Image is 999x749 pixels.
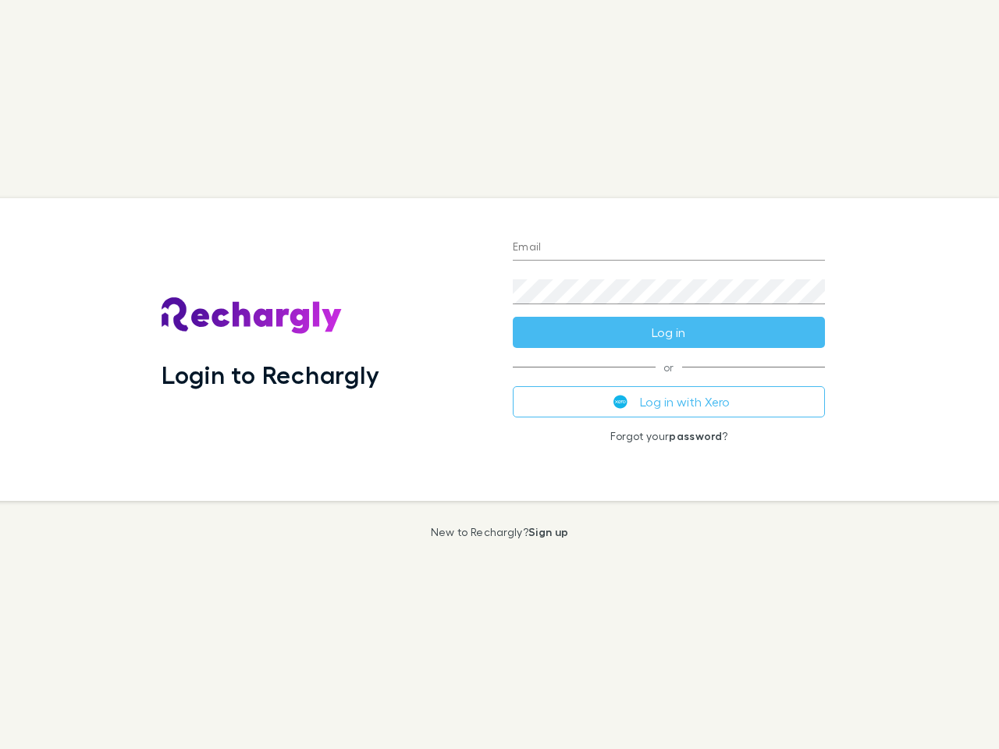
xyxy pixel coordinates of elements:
button: Log in [513,317,825,348]
p: New to Rechargly? [431,526,569,538]
a: password [669,429,722,442]
a: Sign up [528,525,568,538]
p: Forgot your ? [513,430,825,442]
button: Log in with Xero [513,386,825,417]
img: Rechargly's Logo [162,297,343,335]
h1: Login to Rechargly [162,360,379,389]
img: Xero's logo [613,395,627,409]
